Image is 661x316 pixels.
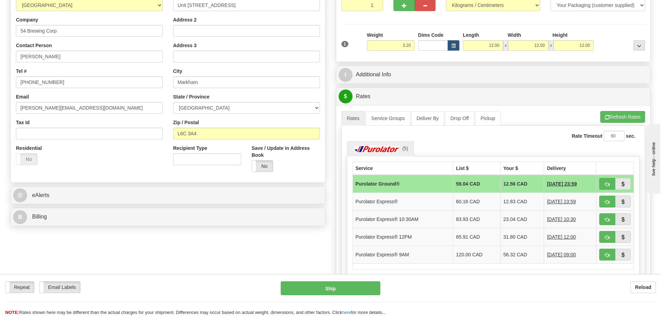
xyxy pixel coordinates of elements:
[633,40,645,51] div: ...
[549,40,553,51] span: x
[173,16,197,23] label: Address 2
[630,281,656,293] button: Reload
[339,89,353,103] span: $
[353,246,453,263] td: Purolator Express® 9AM
[16,42,52,49] label: Contact Person
[339,89,648,104] a: $Rates
[544,162,596,175] th: Delivery
[16,154,37,165] label: No
[32,192,49,198] span: eAlerts
[353,175,453,193] td: Purolator Ground®
[402,146,408,151] span: (5)
[173,119,199,126] label: Zip / Postal
[13,188,27,202] span: @
[552,32,568,39] label: Height
[600,111,645,123] button: Refresh Rates
[453,193,500,210] td: 60.16 CAD
[547,251,576,258] span: 1 Day
[173,145,207,152] label: Recipient Type
[13,188,323,203] a: @ eAlerts
[16,68,27,75] label: Tel #
[252,145,320,159] label: Save / Update in Address Book
[16,119,29,126] label: Tax Id
[341,111,365,126] a: Rates
[16,145,42,152] label: Residential
[547,233,576,240] span: 1 Day
[13,210,323,224] a: B Billing
[626,133,635,139] label: sec.
[40,282,80,293] label: Email Labels
[500,175,544,193] td: 12.56 CAD
[353,228,453,246] td: Purolator Express® 12PM
[500,210,544,228] td: 23.04 CAD
[342,310,351,315] a: here
[445,111,474,126] a: Drop Off
[453,210,500,228] td: 83.93 CAD
[13,210,27,224] span: B
[6,282,34,293] label: Repeat
[353,210,453,228] td: Purolator Express® 10:30AM
[339,68,648,82] a: IAdditional Info
[463,32,479,39] label: Length
[5,310,19,315] span: NOTE:
[453,175,500,193] td: 59.04 CAD
[173,68,182,75] label: City
[367,32,383,39] label: Weight
[572,133,602,139] label: Rate Timeout
[500,193,544,210] td: 12.83 CAD
[341,41,349,47] span: 1
[252,161,273,172] label: No
[173,93,210,100] label: State / Province
[475,111,501,126] a: Pickup
[32,214,47,220] span: Billing
[503,40,508,51] span: x
[547,198,576,205] span: 1 Day
[353,162,453,175] th: Service
[547,216,576,223] span: 1 Day
[16,16,38,23] label: Company
[508,32,521,39] label: Width
[5,6,64,11] div: live help - online
[635,284,651,290] b: Reload
[353,146,401,153] img: Purolator
[453,162,500,175] th: List $
[500,162,544,175] th: Your $
[353,193,453,210] td: Purolator Express®
[366,111,410,126] a: Service Groups
[339,68,353,82] span: I
[173,42,197,49] label: Address 3
[645,122,660,193] iframe: chat widget
[418,32,443,39] label: Dims Code
[500,228,544,246] td: 31.80 CAD
[411,111,444,126] a: Deliver By
[16,93,29,100] label: Email
[547,180,577,187] span: 1 Day
[500,246,544,263] td: 56.32 CAD
[453,246,500,263] td: 120.00 CAD
[281,281,380,295] button: Ship
[453,228,500,246] td: 65.91 CAD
